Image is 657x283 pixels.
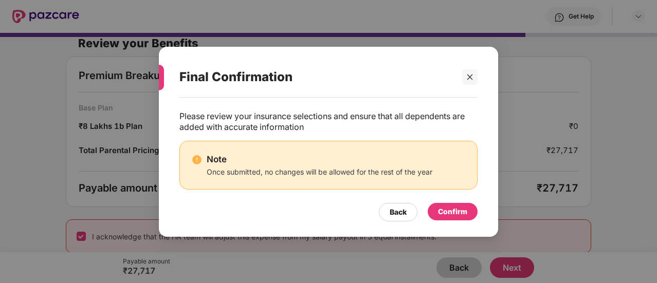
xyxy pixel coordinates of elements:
div: Please review your insurance selections and ensure that all dependents are added with accurate in... [179,110,478,132]
div: Final Confirmation [179,57,453,97]
img: svg+xml;base64,PHN2ZyBpZD0iRGFuZ2VyX2FsZXJ0IiBkYXRhLW5hbWU9IkRhbmdlciBhbGVydCIgeG1sbnM9Imh0dHA6Ly... [192,155,202,164]
span: close [466,73,473,80]
div: Back [390,206,407,217]
div: Note [207,153,432,164]
div: Confirm [438,205,467,217]
div: Once submitted, no changes will be allowed for the rest of the year [207,166,432,176]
